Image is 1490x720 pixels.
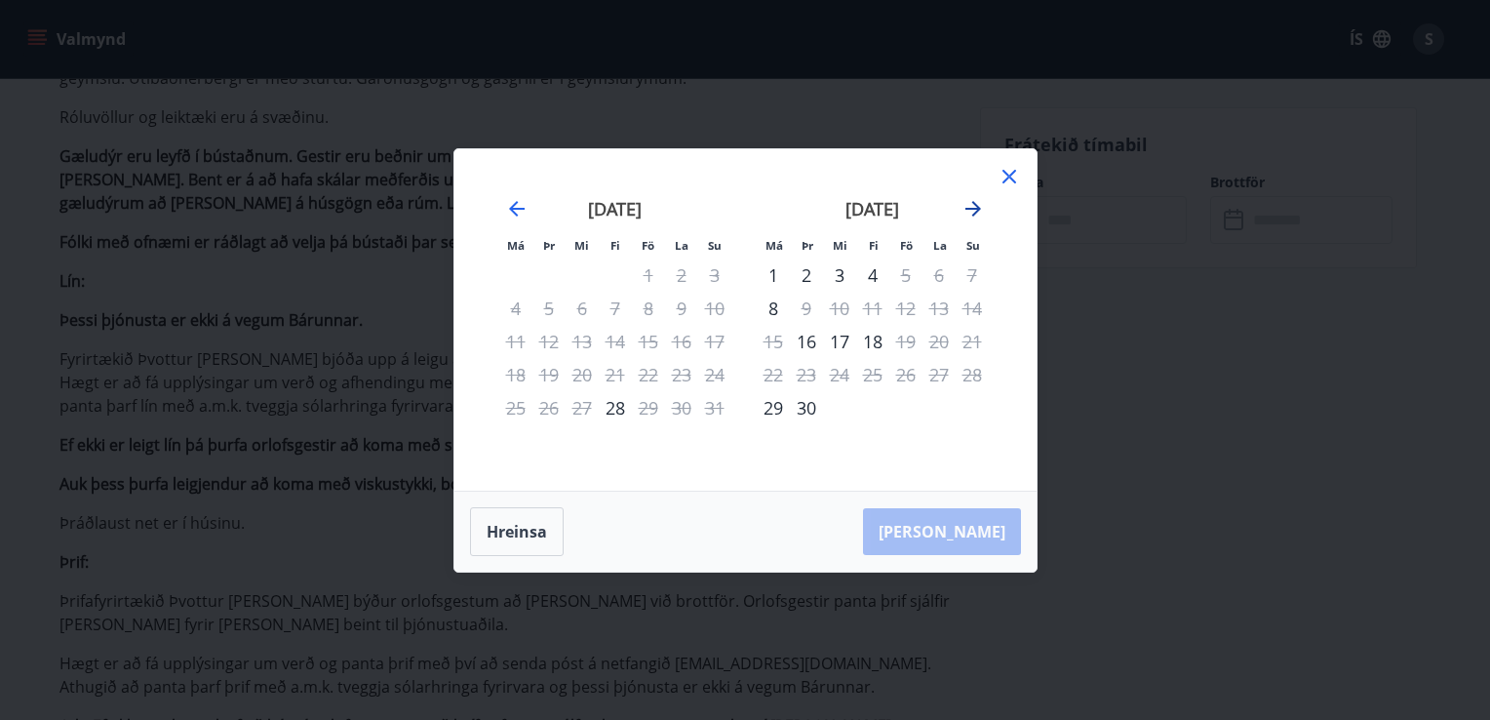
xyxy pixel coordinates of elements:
[470,507,564,556] button: Hreinsa
[790,325,823,358] div: Aðeins innritun í boði
[642,238,654,253] small: Fö
[922,292,956,325] td: Not available. laugardagur, 13. september 2025
[507,238,525,253] small: Má
[889,325,922,358] div: Aðeins útritun í boði
[757,391,790,424] div: Aðeins innritun í boði
[698,292,731,325] td: Not available. sunnudagur, 10. ágúst 2025
[856,325,889,358] td: Choose fimmtudagur, 18. september 2025 as your check-in date. It’s available.
[956,325,989,358] td: Not available. sunnudagur, 21. september 2025
[765,238,783,253] small: Má
[823,259,856,292] div: 3
[823,325,856,358] div: 17
[588,197,642,220] strong: [DATE]
[790,391,823,424] td: Choose þriðjudagur, 30. september 2025 as your check-in date. It’s available.
[802,238,813,253] small: Þr
[708,238,722,253] small: Su
[869,238,879,253] small: Fi
[833,238,847,253] small: Mi
[698,325,731,358] td: Not available. sunnudagur, 17. ágúst 2025
[889,259,922,292] div: Aðeins útritun í boði
[757,358,790,391] td: Not available. mánudagur, 22. september 2025
[790,259,823,292] div: 2
[566,292,599,325] td: Not available. miðvikudagur, 6. ágúst 2025
[956,292,989,325] td: Not available. sunnudagur, 14. september 2025
[499,358,532,391] td: Not available. mánudagur, 18. ágúst 2025
[757,259,790,292] div: Aðeins innritun í boði
[478,173,1013,467] div: Calendar
[499,391,532,424] td: Not available. mánudagur, 25. ágúst 2025
[698,259,731,292] td: Not available. sunnudagur, 3. ágúst 2025
[599,391,632,424] div: Aðeins innritun í boði
[632,391,665,424] div: Aðeins útritun í boði
[665,292,698,325] td: Not available. laugardagur, 9. ágúst 2025
[856,292,889,325] td: Not available. fimmtudagur, 11. september 2025
[856,358,889,391] td: Not available. fimmtudagur, 25. september 2025
[961,197,985,220] div: Move forward to switch to the next month.
[532,292,566,325] td: Not available. þriðjudagur, 5. ágúst 2025
[757,292,790,325] td: Choose mánudagur, 8. september 2025 as your check-in date. It’s available.
[956,259,989,292] td: Not available. sunnudagur, 7. september 2025
[632,292,665,325] td: Not available. föstudagur, 8. ágúst 2025
[790,391,823,424] div: 30
[499,325,532,358] td: Not available. mánudagur, 11. ágúst 2025
[823,358,856,391] td: Not available. miðvikudagur, 24. september 2025
[933,238,947,253] small: La
[900,238,913,253] small: Fö
[790,259,823,292] td: Choose þriðjudagur, 2. september 2025 as your check-in date. It’s available.
[790,292,823,325] div: Aðeins útritun í boði
[889,292,922,325] td: Not available. föstudagur, 12. september 2025
[632,259,665,292] td: Not available. föstudagur, 1. ágúst 2025
[566,358,599,391] td: Not available. miðvikudagur, 20. ágúst 2025
[566,325,599,358] td: Not available. miðvikudagur, 13. ágúst 2025
[543,238,555,253] small: Þr
[790,358,823,391] td: Not available. þriðjudagur, 23. september 2025
[499,292,532,325] td: Not available. mánudagur, 4. ágúst 2025
[790,325,823,358] td: Choose þriðjudagur, 16. september 2025 as your check-in date. It’s available.
[757,259,790,292] td: Choose mánudagur, 1. september 2025 as your check-in date. It’s available.
[823,259,856,292] td: Choose miðvikudagur, 3. september 2025 as your check-in date. It’s available.
[665,259,698,292] td: Not available. laugardagur, 2. ágúst 2025
[889,259,922,292] td: Not available. föstudagur, 5. september 2025
[599,358,632,391] td: Not available. fimmtudagur, 21. ágúst 2025
[823,292,856,325] td: Not available. miðvikudagur, 10. september 2025
[632,325,665,358] td: Not available. föstudagur, 15. ágúst 2025
[665,391,698,424] td: Not available. laugardagur, 30. ágúst 2025
[698,358,731,391] td: Not available. sunnudagur, 24. ágúst 2025
[610,238,620,253] small: Fi
[566,391,599,424] td: Not available. miðvikudagur, 27. ágúst 2025
[889,358,922,391] td: Not available. föstudagur, 26. september 2025
[856,325,889,358] div: 18
[823,325,856,358] td: Choose miðvikudagur, 17. september 2025 as your check-in date. It’s available.
[889,325,922,358] td: Not available. föstudagur, 19. september 2025
[675,238,688,253] small: La
[665,325,698,358] td: Not available. laugardagur, 16. ágúst 2025
[532,391,566,424] td: Not available. þriðjudagur, 26. ágúst 2025
[632,358,665,391] td: Not available. föstudagur, 22. ágúst 2025
[505,197,529,220] div: Move backward to switch to the previous month.
[757,292,790,325] div: Aðeins innritun í boði
[599,292,632,325] td: Not available. fimmtudagur, 7. ágúst 2025
[922,259,956,292] td: Not available. laugardagur, 6. september 2025
[574,238,589,253] small: Mi
[599,325,632,358] td: Not available. fimmtudagur, 14. ágúst 2025
[856,259,889,292] div: 4
[922,325,956,358] td: Not available. laugardagur, 20. september 2025
[845,197,899,220] strong: [DATE]
[790,292,823,325] td: Not available. þriðjudagur, 9. september 2025
[532,358,566,391] td: Not available. þriðjudagur, 19. ágúst 2025
[632,391,665,424] td: Not available. föstudagur, 29. ágúst 2025
[532,325,566,358] td: Not available. þriðjudagur, 12. ágúst 2025
[698,391,731,424] td: Not available. sunnudagur, 31. ágúst 2025
[665,358,698,391] td: Not available. laugardagur, 23. ágúst 2025
[856,259,889,292] td: Choose fimmtudagur, 4. september 2025 as your check-in date. It’s available.
[922,358,956,391] td: Not available. laugardagur, 27. september 2025
[956,358,989,391] td: Not available. sunnudagur, 28. september 2025
[966,238,980,253] small: Su
[757,325,790,358] td: Not available. mánudagur, 15. september 2025
[599,391,632,424] td: Choose fimmtudagur, 28. ágúst 2025 as your check-in date. It’s available.
[757,391,790,424] td: Choose mánudagur, 29. september 2025 as your check-in date. It’s available.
